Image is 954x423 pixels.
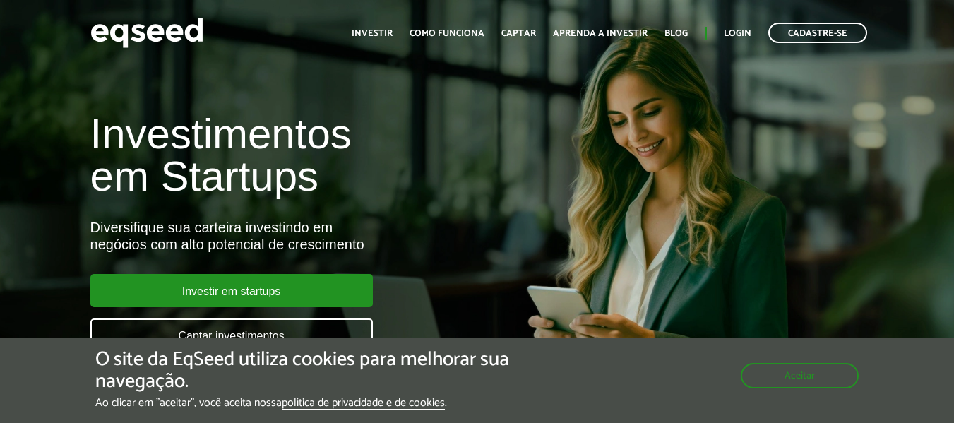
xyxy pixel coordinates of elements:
[553,29,648,38] a: Aprenda a investir
[95,396,553,410] p: Ao clicar em "aceitar", você aceita nossa .
[741,363,859,388] button: Aceitar
[90,14,203,52] img: EqSeed
[501,29,536,38] a: Captar
[90,318,373,352] a: Captar investimentos
[90,274,373,307] a: Investir em startups
[95,349,553,393] h5: O site da EqSeed utiliza cookies para melhorar sua navegação.
[664,29,688,38] a: Blog
[90,113,547,198] h1: Investimentos em Startups
[90,219,547,253] div: Diversifique sua carteira investindo em negócios com alto potencial de crescimento
[724,29,751,38] a: Login
[282,398,445,410] a: política de privacidade e de cookies
[410,29,484,38] a: Como funciona
[768,23,867,43] a: Cadastre-se
[352,29,393,38] a: Investir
